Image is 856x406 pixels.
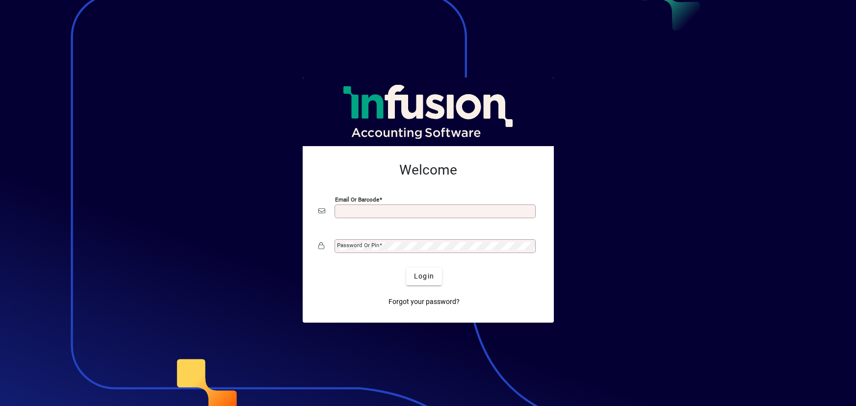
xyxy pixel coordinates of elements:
span: Forgot your password? [389,297,460,307]
span: Login [414,271,434,281]
mat-label: Email or Barcode [335,196,379,203]
a: Forgot your password? [385,293,464,311]
button: Login [406,268,442,285]
h2: Welcome [318,162,538,178]
mat-label: Password or Pin [337,242,379,249]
